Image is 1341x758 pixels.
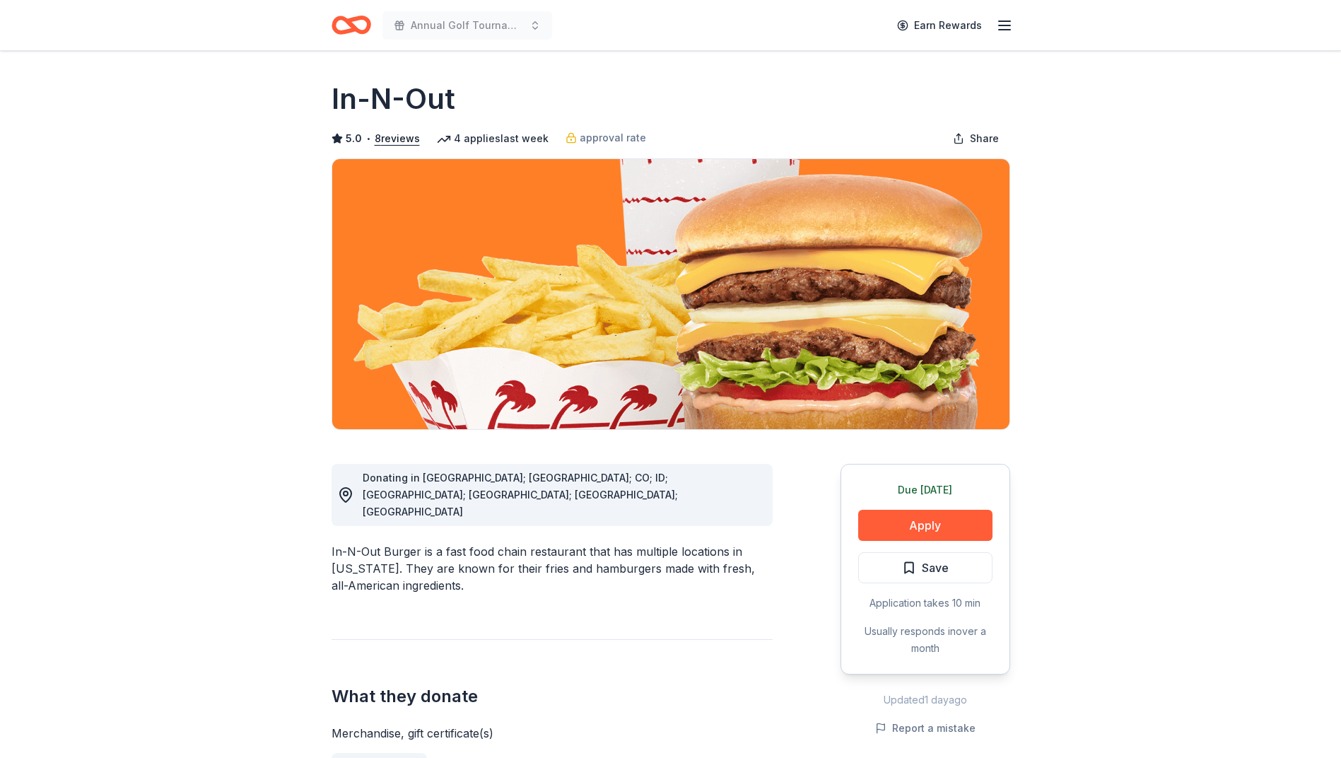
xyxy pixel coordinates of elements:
span: 5.0 [346,130,362,147]
button: Annual Golf Tournament Fundraiser [382,11,552,40]
button: Share [942,124,1010,153]
span: • [365,133,370,144]
span: Annual Golf Tournament Fundraiser [411,17,524,34]
button: Apply [858,510,992,541]
div: 4 applies last week [437,130,549,147]
a: Earn Rewards [889,13,990,38]
div: Application takes 10 min [858,595,992,612]
div: Due [DATE] [858,482,992,498]
div: In-N-Out Burger is a fast food chain restaurant that has multiple locations in [US_STATE]. They a... [332,543,773,594]
a: approval rate [566,129,646,146]
span: Donating in [GEOGRAPHIC_DATA]; [GEOGRAPHIC_DATA]; CO; ID; [GEOGRAPHIC_DATA]; [GEOGRAPHIC_DATA]; [... [363,472,678,518]
button: Report a mistake [875,720,976,737]
span: Save [922,559,949,577]
span: approval rate [580,129,646,146]
button: 8reviews [375,130,420,147]
img: Image for In-N-Out [332,159,1009,429]
div: Updated 1 day ago [841,692,1010,709]
h2: What they donate [332,685,773,708]
a: Home [332,8,371,42]
span: Share [970,130,999,147]
div: Usually responds in over a month [858,623,992,657]
div: Merchandise, gift certificate(s) [332,725,773,742]
button: Save [858,552,992,583]
h1: In-N-Out [332,79,455,119]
